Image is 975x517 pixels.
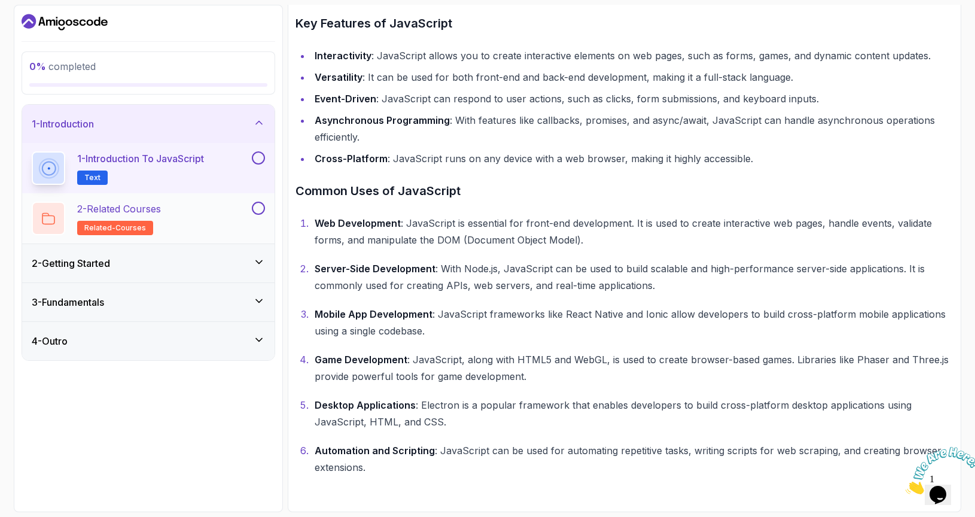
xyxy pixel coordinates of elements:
h3: 4 - Outro [32,334,68,348]
strong: Server-Side Development [315,263,435,275]
button: 3-Fundamentals [22,283,275,321]
strong: Versatility [315,71,362,83]
button: 4-Outro [22,322,275,360]
img: Chat attention grabber [5,5,79,52]
strong: Asynchronous Programming [315,114,450,126]
span: related-courses [84,223,146,233]
h3: 3 - Fundamentals [32,295,104,309]
span: 0 % [29,60,46,72]
li: : JavaScript allows you to create interactive elements on web pages, such as forms, games, and dy... [311,47,953,64]
span: Text [84,173,100,183]
h3: 2 - Getting Started [32,256,110,270]
li: : With features like callbacks, promises, and async/await, JavaScript can handle asynchronous ope... [311,112,953,145]
a: Dashboard [22,13,108,32]
strong: Automation and Scripting [315,445,435,457]
h3: Common Uses of JavaScript [295,181,953,200]
p: : JavaScript, along with HTML5 and WebGL, is used to create browser-based games. Libraries like P... [315,351,953,385]
p: : With Node.js, JavaScript can be used to build scalable and high-performance server-side applica... [315,260,953,294]
p: : JavaScript can be used for automating repetitive tasks, writing scripts for web scraping, and c... [315,442,953,476]
button: 1-Introduction [22,105,275,143]
li: : JavaScript can respond to user actions, such as clicks, form submissions, and keyboard inputs. [311,90,953,107]
strong: Web Development [315,217,401,229]
p: : Electron is a popular framework that enables developers to build cross-platform desktop applica... [315,397,953,430]
button: 2-Getting Started [22,244,275,282]
strong: Interactivity [315,50,371,62]
span: 1 [5,5,10,15]
p: : JavaScript frameworks like React Native and Ionic allow developers to build cross-platform mobi... [315,306,953,339]
strong: Cross-Platform [315,153,388,165]
p: 2 - Related Courses [77,202,161,216]
strong: Event-Driven [315,93,376,105]
button: 2-Related Coursesrelated-courses [32,202,265,235]
p: : JavaScript is essential for front-end development. It is used to create interactive web pages, ... [315,215,953,248]
strong: Game Development [315,354,407,366]
p: 1 - Introduction to JavaScript [77,151,204,166]
strong: Mobile App Development [315,308,432,320]
h3: 1 - Introduction [32,117,94,131]
li: : JavaScript runs on any device with a web browser, making it highly accessible. [311,150,953,167]
span: completed [29,60,96,72]
iframe: chat widget [901,442,975,499]
h3: Key Features of JavaScript [295,14,953,33]
button: 1-Introduction to JavaScriptText [32,151,265,185]
strong: Desktop Applications [315,399,416,411]
li: : It can be used for both front-end and back-end development, making it a full-stack language. [311,69,953,86]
